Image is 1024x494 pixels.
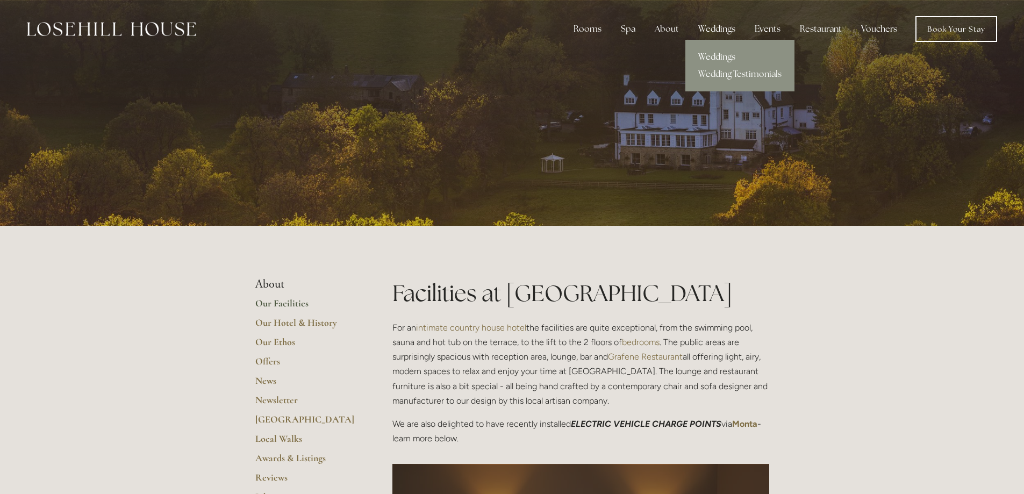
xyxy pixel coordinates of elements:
a: intimate country house hotel [416,323,526,333]
p: We are also delighted to have recently installed via - learn more below. [392,417,769,446]
div: Rooms [565,18,610,40]
a: Grafene Restaurant [608,352,683,362]
a: Our Hotel & History [255,317,358,336]
div: Weddings [690,18,744,40]
a: Newsletter [255,394,358,413]
a: Offers [255,355,358,375]
h1: Facilities at [GEOGRAPHIC_DATA] [392,277,769,309]
li: About [255,277,358,291]
em: ELECTRIC VEHICLE CHARGE POINTS [571,419,721,429]
a: News [255,375,358,394]
a: Vouchers [853,18,906,40]
a: Awards & Listings [255,452,358,471]
p: For an the facilities are quite exceptional, from the swimming pool, sauna and hot tub on the ter... [392,320,769,408]
a: Reviews [255,471,358,491]
div: Spa [612,18,644,40]
a: Our Ethos [255,336,358,355]
a: [GEOGRAPHIC_DATA] [255,413,358,433]
a: bedrooms [622,337,660,347]
a: Our Facilities [255,297,358,317]
a: Monta [732,419,757,429]
a: Weddings [685,48,794,66]
div: Events [746,18,789,40]
a: Wedding Testimonials [685,66,794,83]
a: Book Your Stay [915,16,997,42]
div: About [646,18,688,40]
div: Restaurant [791,18,850,40]
img: Losehill House [27,22,196,36]
a: Local Walks [255,433,358,452]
